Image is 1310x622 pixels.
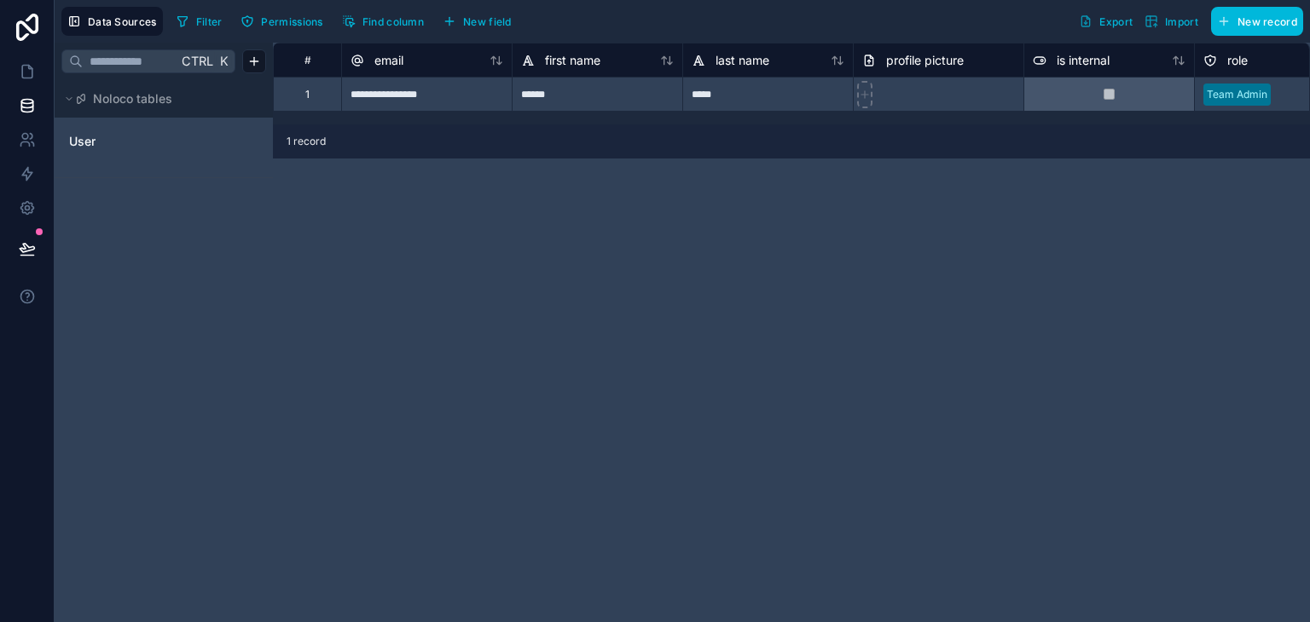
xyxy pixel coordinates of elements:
a: User [69,133,207,150]
span: 1 record [287,135,326,148]
span: Export [1099,15,1133,28]
span: Import [1165,15,1198,28]
span: Noloco tables [93,90,172,107]
span: New field [463,15,512,28]
a: New record [1204,7,1303,36]
button: New field [437,9,518,34]
button: Filter [170,9,229,34]
span: first name [545,52,600,69]
span: Ctrl [180,50,215,72]
button: Data Sources [61,7,163,36]
span: email [374,52,403,69]
button: Export [1073,7,1139,36]
span: User [69,133,96,150]
button: Find column [336,9,430,34]
span: New record [1238,15,1297,28]
div: # [287,54,328,66]
span: Permissions [261,15,322,28]
span: profile picture [886,52,964,69]
button: Import [1139,7,1204,36]
div: User [61,128,266,155]
span: Filter [196,15,223,28]
span: Find column [362,15,424,28]
button: Noloco tables [61,87,256,111]
span: last name [716,52,769,69]
div: Team Admin [1207,87,1267,102]
span: K [217,55,229,67]
span: is internal [1057,52,1110,69]
button: New record [1211,7,1303,36]
a: Permissions [235,9,335,34]
span: role [1227,52,1248,69]
span: Data Sources [88,15,157,28]
div: 1 [305,88,310,101]
button: Permissions [235,9,328,34]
